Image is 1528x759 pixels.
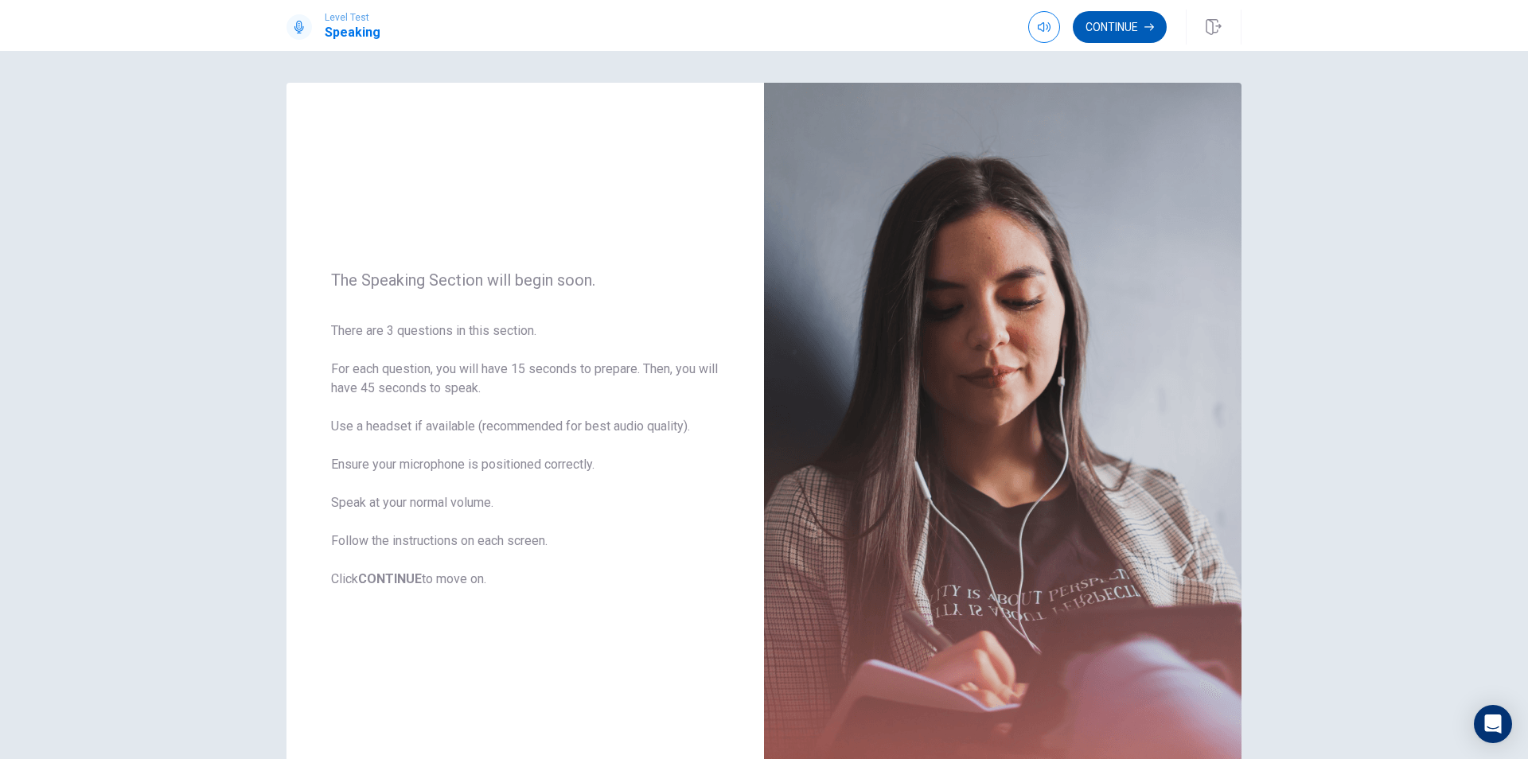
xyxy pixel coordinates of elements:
button: Continue [1073,11,1167,43]
b: CONTINUE [358,571,422,586]
span: Level Test [325,12,380,23]
div: Open Intercom Messenger [1474,705,1512,743]
span: The Speaking Section will begin soon. [331,271,719,290]
span: There are 3 questions in this section. For each question, you will have 15 seconds to prepare. Th... [331,321,719,589]
h1: Speaking [325,23,380,42]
